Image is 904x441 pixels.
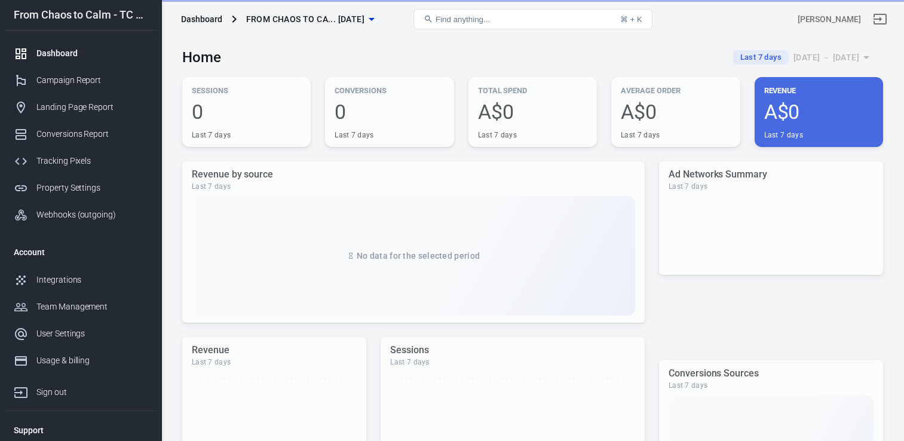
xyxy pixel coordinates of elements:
a: Property Settings [4,174,157,201]
a: Dashboard [4,40,157,67]
h3: Home [182,49,221,66]
div: Property Settings [36,182,148,194]
div: User Settings [36,327,148,340]
a: Usage & billing [4,347,157,374]
div: Landing Page Report [36,101,148,114]
a: Sign out [866,5,894,33]
li: Account [4,238,157,267]
a: Tracking Pixels [4,148,157,174]
div: Team Management [36,301,148,313]
a: Campaign Report [4,67,157,94]
span: Find anything... [436,15,490,24]
a: Sign out [4,374,157,406]
div: Integrations [36,274,148,286]
a: User Settings [4,320,157,347]
a: Webhooks (outgoing) [4,201,157,228]
div: Campaign Report [36,74,148,87]
span: From Chaos to Calm - TC Checkout 8.10.25 [246,12,364,27]
div: Usage & billing [36,354,148,367]
a: Conversions Report [4,121,157,148]
div: Webhooks (outgoing) [36,209,148,221]
div: ⌘ + K [620,15,642,24]
div: Sign out [36,386,148,399]
button: Find anything...⌘ + K [413,9,652,29]
div: From Chaos to Calm - TC Checkout [DATE] [4,10,157,20]
a: Integrations [4,267,157,293]
div: Dashboard [36,47,148,60]
a: Landing Page Report [4,94,157,121]
div: Dashboard [181,13,222,25]
button: From Chaos to Ca... [DATE] [241,8,379,30]
div: Account id: ab0l4X6q [798,13,861,26]
div: Conversions Report [36,128,148,140]
a: Team Management [4,293,157,320]
div: Tracking Pixels [36,155,148,167]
